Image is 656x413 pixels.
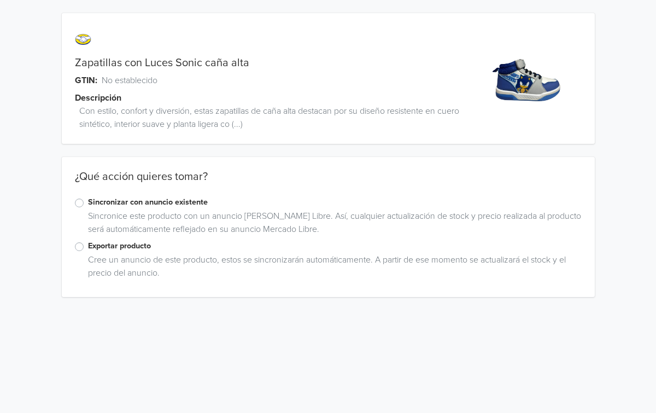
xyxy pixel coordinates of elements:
[88,240,582,252] label: Exportar producto
[84,210,582,240] div: Sincronice este producto con un anuncio [PERSON_NAME] Libre. Así, cualquier actualización de stoc...
[75,74,97,87] span: GTIN:
[84,253,582,284] div: Cree un anuncio de este producto, estos se sincronizarán automáticamente. A partir de ese momento...
[75,91,121,104] span: Descripción
[75,56,249,69] a: Zapatillas con Luces Sonic caña alta
[102,74,157,87] span: No establecido
[62,170,595,196] div: ¿Qué acción quieres tomar?
[88,196,582,208] label: Sincronizar con anuncio existente
[79,104,475,131] span: Con estilo, confort y diversión, estas zapatillas de caña alta destacan por su diseño resistente ...
[487,35,569,118] img: product_image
